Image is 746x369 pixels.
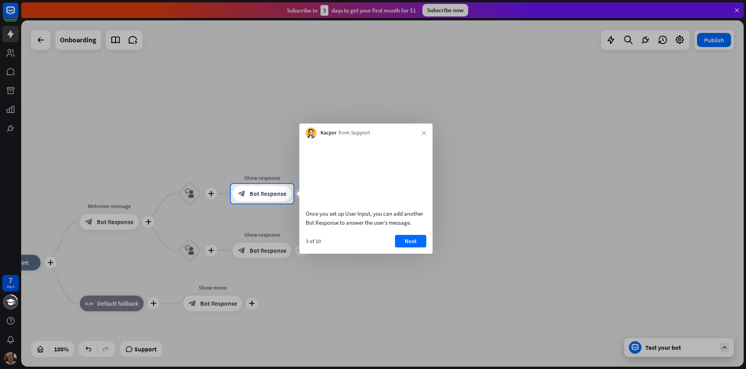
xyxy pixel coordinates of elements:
[6,3,30,27] button: Open LiveChat chat widget
[320,129,337,137] span: Kacper
[238,190,246,198] i: block_bot_response
[306,209,426,227] div: Once you set up User Input, you can add another Bot Response to answer the user’s message.
[395,235,426,247] button: Next
[250,190,286,198] span: Bot Response
[306,238,321,245] div: 3 of 10
[339,129,370,137] span: from Support
[422,131,426,135] i: close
